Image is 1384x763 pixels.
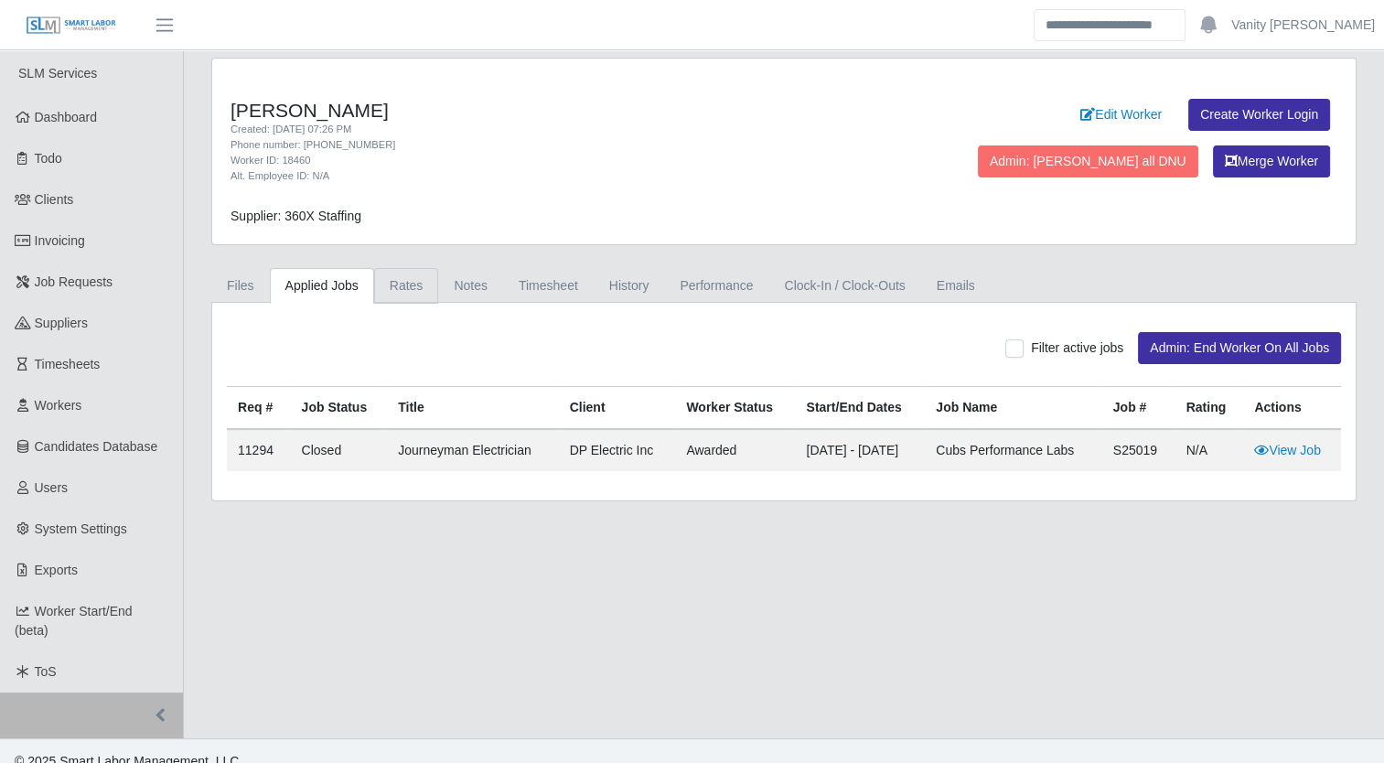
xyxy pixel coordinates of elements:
[1175,429,1244,471] td: N/A
[768,268,920,304] a: Clock-In / Clock-Outs
[374,268,439,304] a: Rates
[291,429,388,471] td: Closed
[35,110,98,124] span: Dashboard
[1031,340,1123,355] span: Filter active jobs
[559,429,676,471] td: DP Electric Inc
[291,387,388,430] th: Job Status
[35,192,74,207] span: Clients
[921,268,991,304] a: Emails
[978,145,1198,177] button: Admin: [PERSON_NAME] all DNU
[594,268,665,304] a: History
[664,268,768,304] a: Performance
[227,387,291,430] th: Req #
[35,439,158,454] span: Candidates Database
[231,209,361,223] span: Supplier: 360X Staffing
[35,563,78,577] span: Exports
[231,99,864,122] h4: [PERSON_NAME]
[231,168,864,184] div: Alt. Employee ID: N/A
[35,274,113,289] span: Job Requests
[26,16,117,36] img: SLM Logo
[231,122,864,137] div: Created: [DATE] 07:26 PM
[1068,99,1174,131] a: Edit Worker
[675,429,795,471] td: awarded
[387,387,558,430] th: Title
[35,480,69,495] span: Users
[35,521,127,536] span: System Settings
[231,137,864,153] div: Phone number: [PHONE_NUMBER]
[925,429,1101,471] td: Cubs Performance Labs
[1034,9,1186,41] input: Search
[1102,387,1175,430] th: Job #
[35,664,57,679] span: ToS
[35,316,88,330] span: Suppliers
[18,66,97,81] span: SLM Services
[35,151,62,166] span: Todo
[1188,99,1330,131] a: Create Worker Login
[15,604,133,638] span: Worker Start/End (beta)
[795,387,925,430] th: Start/End Dates
[675,387,795,430] th: Worker Status
[211,268,270,304] a: Files
[35,357,101,371] span: Timesheets
[1231,16,1375,35] a: Vanity [PERSON_NAME]
[795,429,925,471] td: [DATE] - [DATE]
[1102,429,1175,471] td: S25019
[1243,387,1341,430] th: Actions
[35,398,82,413] span: Workers
[1213,145,1330,177] button: Merge Worker
[1254,443,1321,457] a: View Job
[227,429,291,471] td: 11294
[231,153,864,168] div: Worker ID: 18460
[438,268,503,304] a: Notes
[35,233,85,248] span: Invoicing
[925,387,1101,430] th: Job Name
[270,268,374,304] a: Applied Jobs
[1175,387,1244,430] th: Rating
[1138,332,1341,364] button: Admin: End Worker On All Jobs
[559,387,676,430] th: Client
[387,429,558,471] td: Journeyman Electrician
[503,268,594,304] a: Timesheet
